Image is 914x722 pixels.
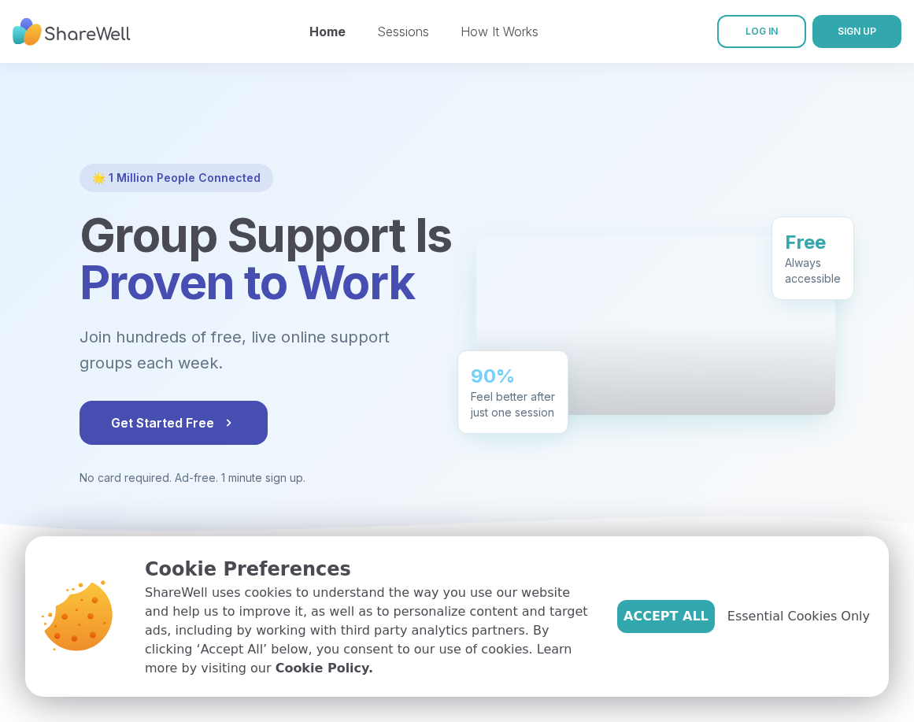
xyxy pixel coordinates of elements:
[145,583,592,678] p: ShareWell uses cookies to understand the way you use our website and help us to improve it, as we...
[812,15,901,48] button: SIGN UP
[617,600,715,633] button: Accept All
[80,254,415,310] span: Proven to Work
[785,229,841,254] div: Free
[80,324,438,376] p: Join hundreds of free, live online support groups each week.
[471,363,555,388] div: 90%
[377,24,429,39] a: Sessions
[624,607,709,626] span: Accept All
[13,10,131,54] img: ShareWell Nav Logo
[727,607,870,626] span: Essential Cookies Only
[80,164,273,192] div: 🌟 1 Million People Connected
[838,25,876,37] span: SIGN UP
[80,401,268,445] button: Get Started Free
[80,211,438,305] h1: Group Support Is
[276,659,373,678] a: Cookie Policy.
[309,24,346,39] a: Home
[746,25,778,37] span: LOG IN
[471,388,555,420] div: Feel better after just one session
[717,15,806,48] a: LOG IN
[785,254,841,286] div: Always accessible
[80,470,438,486] p: No card required. Ad-free. 1 minute sign up.
[111,413,236,432] span: Get Started Free
[461,24,538,39] a: How It Works
[145,555,592,583] p: Cookie Preferences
